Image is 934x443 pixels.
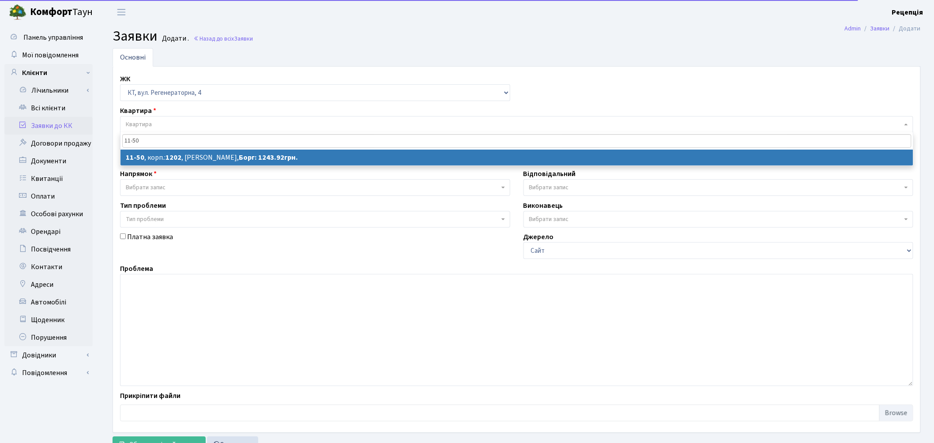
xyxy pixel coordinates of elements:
[892,7,923,18] a: Рецепція
[120,200,166,211] label: Тип проблеми
[4,170,93,188] a: Квитанції
[126,120,152,129] span: Квартира
[160,34,189,43] small: Додати .
[4,346,93,364] a: Довідники
[4,152,93,170] a: Документи
[127,232,173,242] label: Платна заявка
[523,232,554,242] label: Джерело
[892,8,923,17] b: Рецепція
[523,169,576,179] label: Відповідальний
[126,183,166,192] span: Вибрати запис
[4,29,93,46] a: Панель управління
[113,48,153,67] a: Основні
[4,364,93,382] a: Повідомлення
[870,24,890,33] a: Заявки
[120,263,153,274] label: Проблема
[845,24,861,33] a: Admin
[4,258,93,276] a: Контакти
[121,150,913,165] li: , корп.: , [PERSON_NAME],
[30,5,72,19] b: Комфорт
[239,153,298,162] b: Борг: 1243.92грн.
[120,390,181,401] label: Прикріпити файли
[22,50,79,60] span: Мої повідомлення
[120,169,157,179] label: Напрямок
[4,46,93,64] a: Мої повідомлення
[4,64,93,82] a: Клієнти
[4,117,93,135] a: Заявки до КК
[110,5,132,19] button: Переключити навігацію
[529,215,569,224] span: Вибрати запис
[113,26,158,46] span: Заявки
[832,19,934,38] nav: breadcrumb
[4,188,93,205] a: Оплати
[523,200,563,211] label: Виконавець
[4,276,93,293] a: Адреси
[9,4,26,21] img: logo.png
[4,293,93,311] a: Автомобілі
[4,205,93,223] a: Особові рахунки
[4,223,93,240] a: Орендарі
[166,153,181,162] b: 1202
[890,24,921,34] li: Додати
[120,74,130,84] label: ЖК
[529,183,569,192] span: Вибрати запис
[126,153,144,162] b: 11-50
[10,82,93,99] a: Лічильники
[234,34,253,43] span: Заявки
[4,135,93,152] a: Договори продажу
[193,34,253,43] a: Назад до всіхЗаявки
[4,99,93,117] a: Всі клієнти
[30,5,93,20] span: Таун
[4,329,93,346] a: Порушення
[126,215,164,224] span: Тип проблеми
[120,105,156,116] label: Квартира
[4,311,93,329] a: Щоденник
[23,33,83,42] span: Панель управління
[4,240,93,258] a: Посвідчення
